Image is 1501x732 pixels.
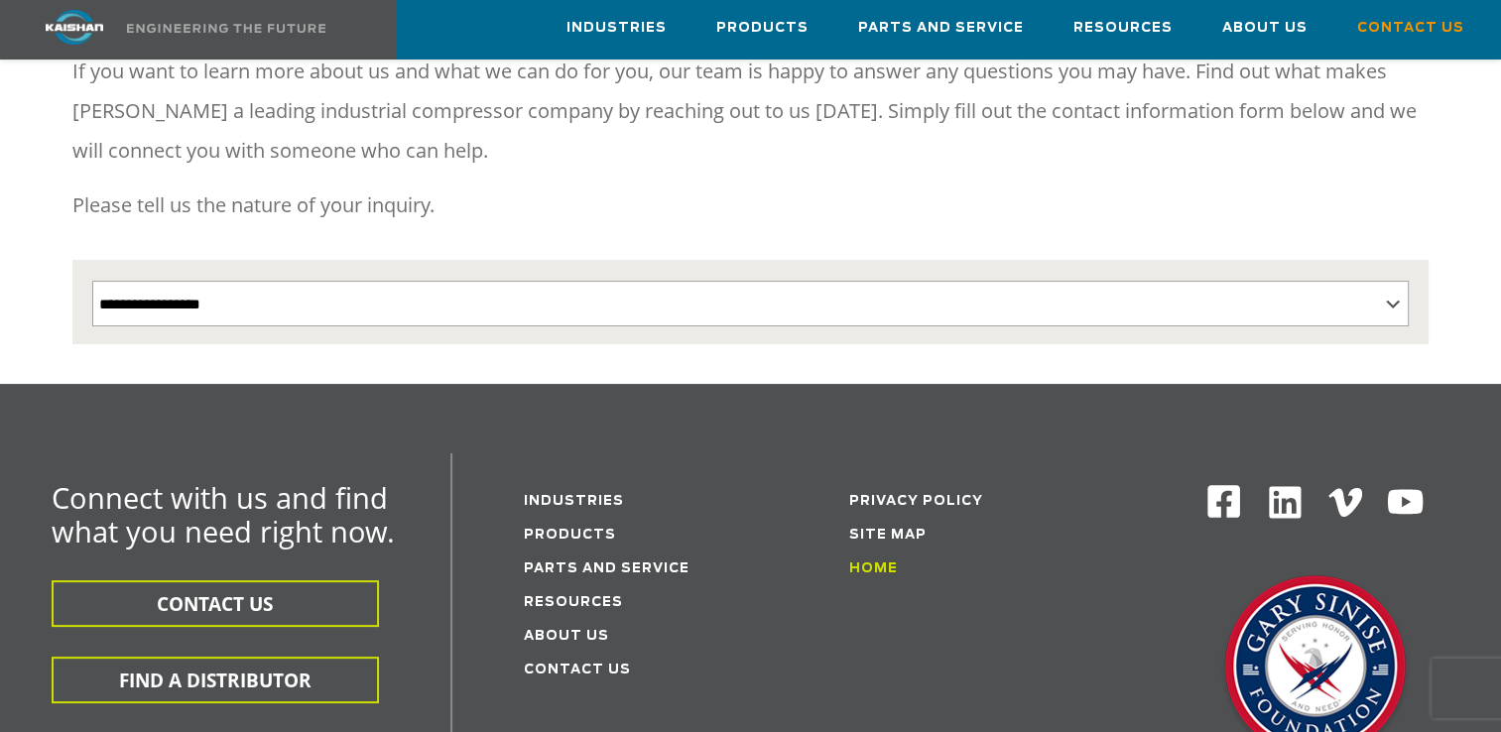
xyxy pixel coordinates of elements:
span: Resources [1073,17,1173,40]
a: Products [524,529,616,542]
a: Parts and service [524,562,689,575]
img: Vimeo [1328,488,1362,517]
img: Facebook [1205,483,1242,520]
span: Parts and Service [858,17,1024,40]
span: Connect with us and find what you need right now. [52,478,395,550]
a: Industries [524,495,624,508]
span: About Us [1222,17,1308,40]
span: Industries [566,17,667,40]
a: Parts and Service [858,1,1024,55]
a: Industries [566,1,667,55]
a: About Us [1222,1,1308,55]
a: Home [849,562,898,575]
a: About Us [524,630,609,643]
span: Contact Us [1357,17,1464,40]
a: Privacy Policy [849,495,983,508]
a: Resources [1073,1,1173,55]
img: Engineering the future [127,24,325,33]
a: Contact Us [1357,1,1464,55]
button: CONTACT US [52,580,379,627]
a: Products [716,1,809,55]
a: Contact Us [524,664,631,676]
p: Please tell us the nature of your inquiry. [72,185,1430,225]
a: Site Map [849,529,927,542]
img: Linkedin [1266,483,1305,522]
img: Youtube [1386,483,1425,522]
span: Products [716,17,809,40]
button: FIND A DISTRIBUTOR [52,657,379,703]
p: If you want to learn more about us and what we can do for you, our team is happy to answer any qu... [72,52,1430,171]
a: Resources [524,596,623,609]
